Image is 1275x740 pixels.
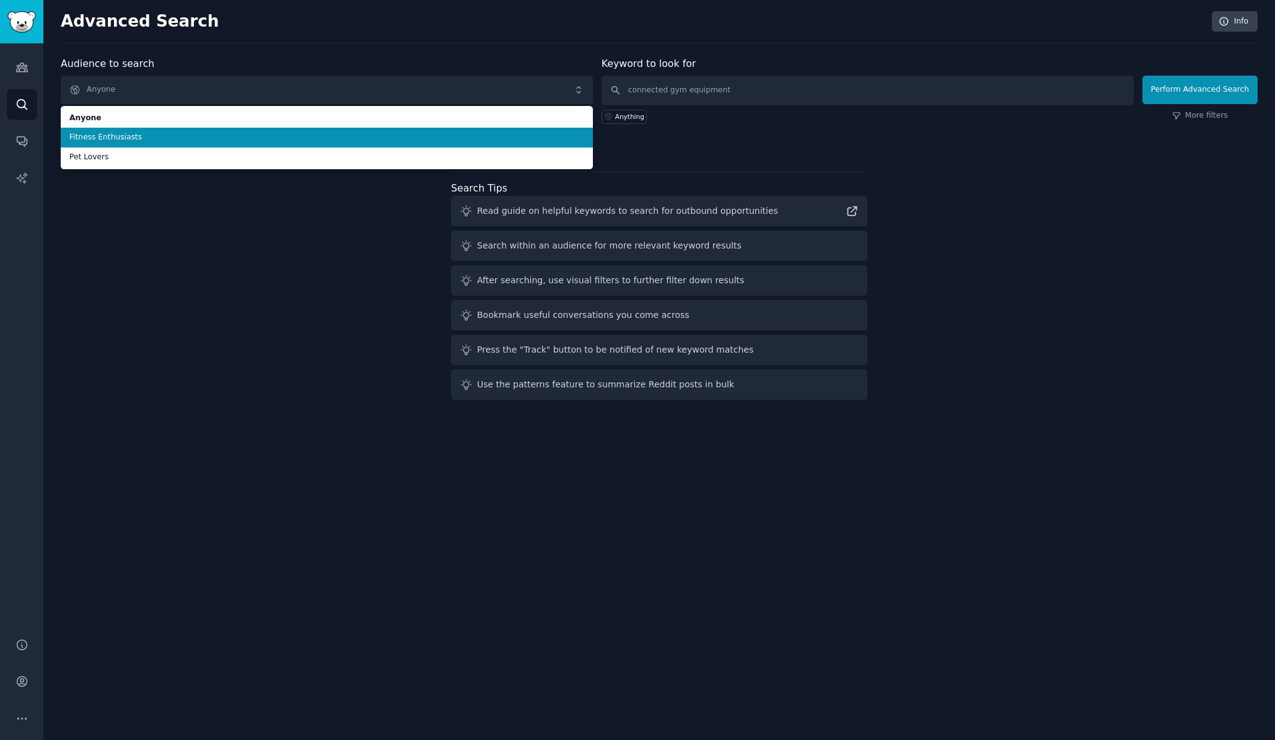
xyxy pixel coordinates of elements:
[69,113,584,124] span: Anyone
[477,309,690,322] div: Bookmark useful conversations you come across
[69,152,584,163] span: Pet Lovers
[1212,11,1258,32] a: Info
[477,274,744,287] div: After searching, use visual filters to further filter down results
[61,12,1205,32] h2: Advanced Search
[61,58,154,69] label: Audience to search
[477,239,742,252] div: Search within an audience for more relevant keyword results
[477,205,778,218] div: Read guide on helpful keywords to search for outbound opportunities
[61,106,593,169] ul: Anyone
[602,58,696,69] label: Keyword to look for
[451,182,507,194] label: Search Tips
[615,112,644,121] div: Anything
[477,343,753,356] div: Press the "Track" button to be notified of new keyword matches
[61,76,593,104] button: Anyone
[1172,110,1228,121] a: More filters
[1142,76,1258,104] button: Perform Advanced Search
[7,11,36,33] img: GummySearch logo
[69,132,584,143] span: Fitness Enthusiasts
[477,378,734,391] div: Use the patterns feature to summarize Reddit posts in bulk
[602,76,1134,105] input: Any keyword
